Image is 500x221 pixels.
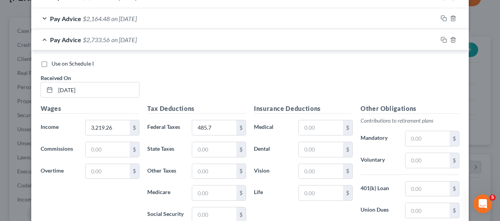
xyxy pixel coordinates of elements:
div: $ [450,203,459,218]
div: $ [450,153,459,168]
input: 0.00 [86,142,130,157]
div: $ [343,142,352,157]
input: 0.00 [299,185,343,200]
span: on [DATE] [111,15,137,22]
label: Medical [250,120,295,135]
span: on [DATE] [111,36,137,43]
div: $ [236,164,246,179]
input: 0.00 [192,164,236,179]
input: 0.00 [299,142,343,157]
h5: Other Obligations [361,104,459,114]
input: 0.00 [192,120,236,135]
div: $ [343,185,352,200]
label: Voluntary [357,153,401,168]
h5: Tax Deductions [147,104,246,114]
div: $ [343,164,352,179]
input: 0.00 [86,164,130,179]
label: Mandatory [357,131,401,146]
label: Life [250,185,295,201]
span: $2,164.48 [83,15,110,22]
span: Pay Advice [50,15,81,22]
input: 0.00 [192,142,236,157]
input: 0.00 [86,120,130,135]
span: 5 [489,194,496,201]
label: Federal Taxes [143,120,188,135]
input: 0.00 [405,203,450,218]
label: Overtime [37,164,81,179]
label: Union Dues [357,203,401,218]
div: $ [343,120,352,135]
div: $ [130,164,139,179]
label: State Taxes [143,142,188,157]
label: Medicare [143,185,188,201]
span: Income [41,123,59,130]
label: Dental [250,142,295,157]
span: $2,733.56 [83,36,110,43]
input: 0.00 [405,153,450,168]
div: $ [236,185,246,200]
input: 0.00 [299,164,343,179]
input: 0.00 [405,131,450,146]
input: 0.00 [299,120,343,135]
div: $ [130,120,139,135]
input: 0.00 [192,185,236,200]
p: Contributions to retirement plans [361,117,459,125]
div: $ [450,131,459,146]
span: Use on Schedule I [52,60,94,67]
span: Received On [41,75,71,81]
label: Commissions [37,142,81,157]
input: 0.00 [405,182,450,196]
input: MM/DD/YYYY [55,82,139,97]
div: $ [236,120,246,135]
label: Other Taxes [143,164,188,179]
label: 401(k) Loan [357,181,401,197]
div: $ [450,182,459,196]
iframe: Intercom live chat [473,194,492,213]
h5: Wages [41,104,139,114]
div: $ [130,142,139,157]
div: $ [236,142,246,157]
label: Vision [250,164,295,179]
span: Pay Advice [50,36,81,43]
h5: Insurance Deductions [254,104,353,114]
